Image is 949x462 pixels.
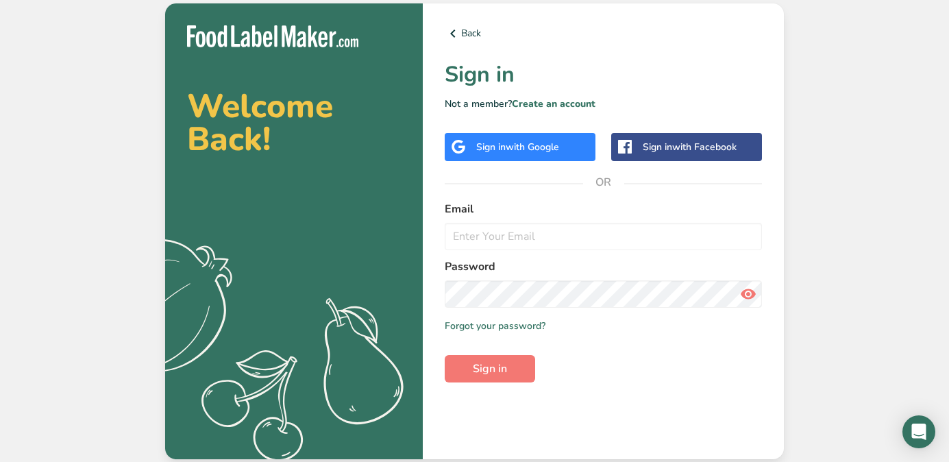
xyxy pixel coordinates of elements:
div: Sign in [476,140,559,154]
img: Food Label Maker [187,25,358,48]
button: Sign in [445,355,535,382]
label: Password [445,258,762,275]
h1: Sign in [445,58,762,91]
span: with Facebook [672,141,737,154]
div: Open Intercom Messenger [902,415,935,448]
div: Sign in [643,140,737,154]
h2: Welcome Back! [187,90,401,156]
label: Email [445,201,762,217]
span: with Google [506,141,559,154]
span: Sign in [473,361,507,377]
a: Forgot your password? [445,319,545,333]
a: Create an account [512,97,595,110]
input: Enter Your Email [445,223,762,250]
span: OR [583,162,624,203]
a: Back [445,25,762,42]
p: Not a member? [445,97,762,111]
